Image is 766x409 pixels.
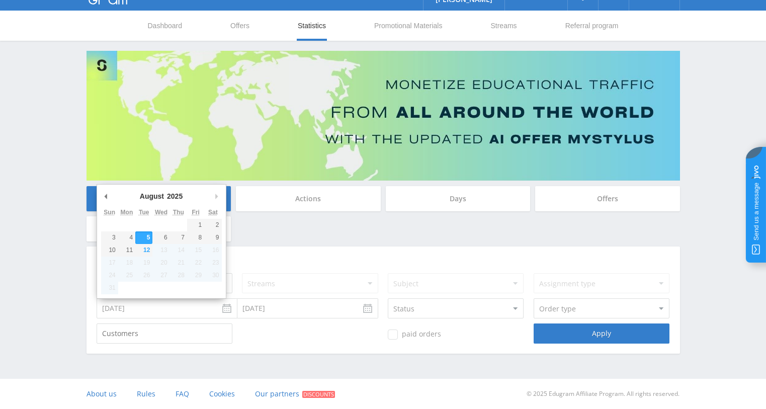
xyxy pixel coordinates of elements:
[209,389,235,398] span: Cookies
[87,379,117,409] a: About us
[139,209,149,216] abbr: Tuesday
[97,298,237,318] input: Use the arrow keys to pick a date
[87,389,117,398] span: About us
[297,11,327,41] a: Statistics
[118,231,135,244] button: 4
[373,11,443,41] a: Promotional Materials
[176,379,189,409] a: FAQ
[138,189,165,204] div: August
[209,379,235,409] a: Cookies
[229,11,250,41] a: Offers
[121,209,133,216] abbr: Monday
[187,231,204,244] button: 8
[204,219,221,231] button: 2
[135,244,152,257] button: 12
[135,231,152,244] button: 5
[208,209,218,216] abbr: Saturday
[564,11,620,41] a: Referral program
[534,323,669,344] div: Apply
[489,11,518,41] a: Streams
[118,244,135,257] button: 11
[236,186,381,211] div: Actions
[137,379,155,409] a: Rules
[101,189,111,204] button: Previous month
[137,389,155,398] span: Rules
[204,231,221,244] button: 9
[101,231,118,244] button: 3
[170,231,187,244] button: 7
[212,189,222,204] button: Next month
[104,209,115,216] abbr: Sunday
[535,186,680,211] div: Offers
[302,391,335,398] span: Discounts
[388,330,441,340] span: paid orders
[155,209,167,216] abbr: Wednesday
[187,219,204,231] button: 1
[255,389,299,398] span: Our partners
[165,189,184,204] div: 2025
[87,51,680,181] img: Banner
[87,216,231,241] div: Local landing page
[147,11,184,41] a: Dashboard
[386,186,531,211] div: Days
[87,186,231,211] div: Orders
[97,257,670,266] div: Order filters
[97,323,232,344] input: Customers
[152,231,169,244] button: 6
[388,379,679,409] div: © 2025 Edugram Affiliate Program. All rights reserved.
[101,244,118,257] button: 10
[173,209,184,216] abbr: Thursday
[176,389,189,398] span: FAQ
[255,379,335,409] a: Our partners Discounts
[192,209,199,216] abbr: Friday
